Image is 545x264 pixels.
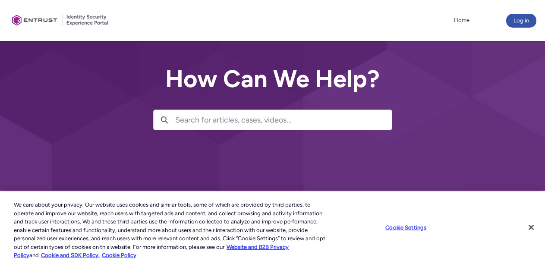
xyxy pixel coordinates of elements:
h2: How Can We Help? [153,66,392,92]
div: We care about your privacy. Our website uses cookies and similar tools, some of which are provide... [14,201,327,260]
button: Close [522,218,541,237]
a: Cookie Policy [102,252,136,258]
button: Log in [506,14,536,28]
a: Home [452,14,472,27]
input: Search for articles, cases, videos... [175,110,392,130]
button: Search [154,110,175,130]
a: Cookie and SDK Policy. [41,252,100,258]
button: Cookie Settings [379,219,433,236]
